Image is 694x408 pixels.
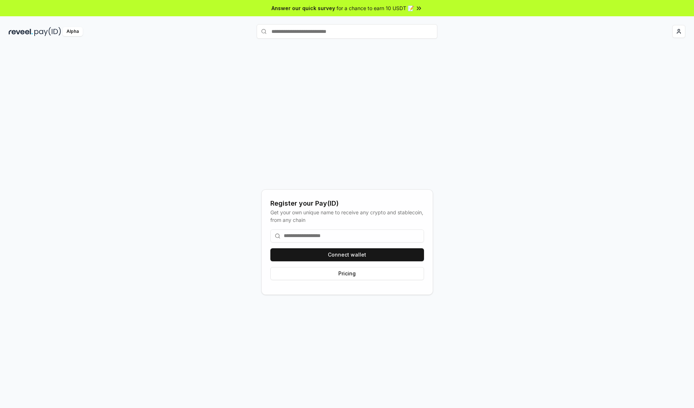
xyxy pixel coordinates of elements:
button: Pricing [270,267,424,280]
span: Answer our quick survey [271,4,335,12]
div: Alpha [63,27,83,36]
div: Register your Pay(ID) [270,198,424,209]
img: reveel_dark [9,27,33,36]
span: for a chance to earn 10 USDT 📝 [337,4,414,12]
div: Get your own unique name to receive any crypto and stablecoin, from any chain [270,209,424,224]
img: pay_id [34,27,61,36]
button: Connect wallet [270,248,424,261]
